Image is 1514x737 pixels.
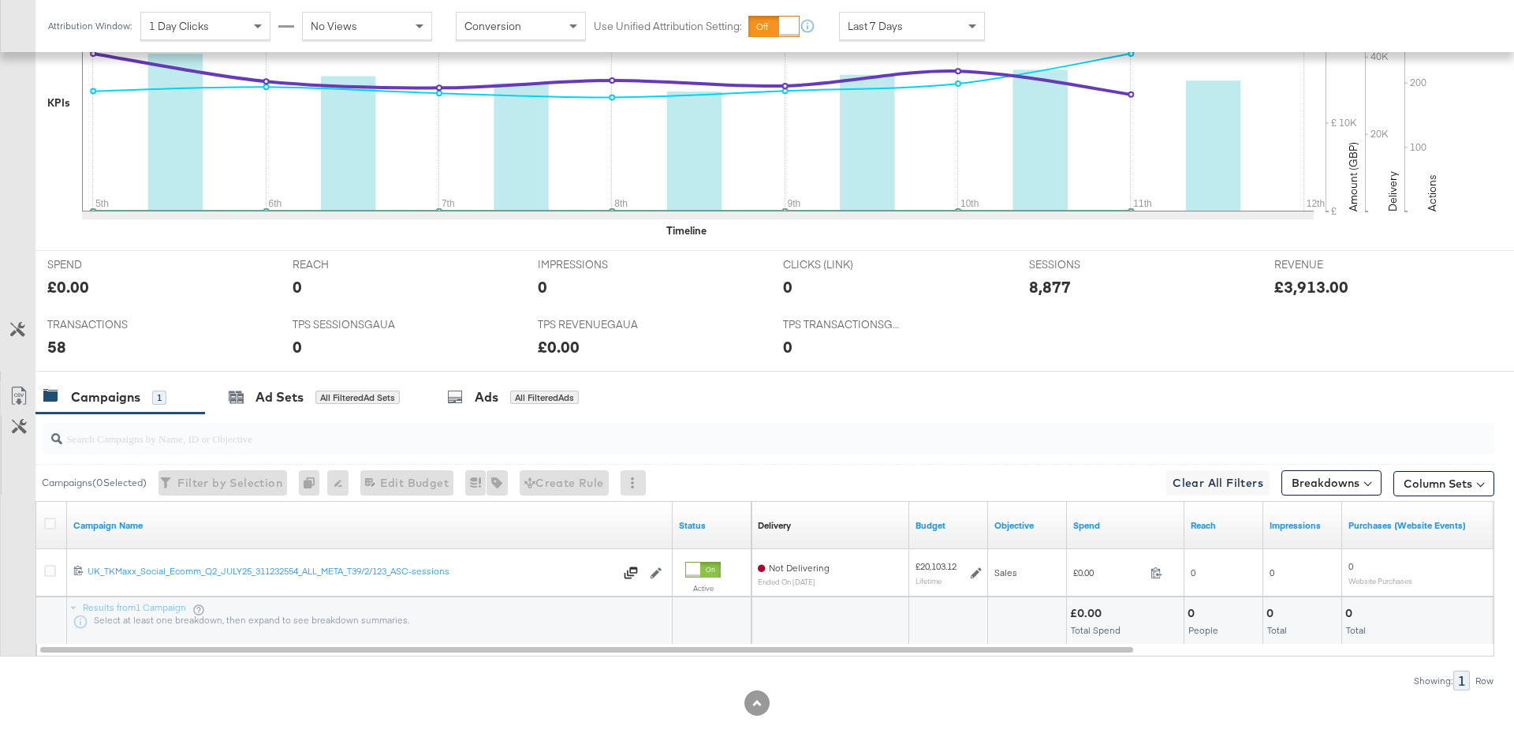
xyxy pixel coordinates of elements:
div: 1 [1453,671,1470,690]
div: 0 [293,275,302,298]
span: No Views [311,19,357,33]
a: The total amount spent to date. [1073,519,1178,532]
a: UK_TKMaxx_Social_Ecomm_Q2_JULY25_311232554_ALL_META_T39/2/123_ASC-sessions [88,565,614,581]
div: 0 [1188,606,1199,621]
span: £0.00 [1073,567,1144,578]
span: REVENUE [1274,257,1393,272]
text: Amount (GBP) [1346,142,1360,211]
button: Column Sets [1393,471,1494,496]
div: Timeline [666,223,707,238]
a: Shows the current state of your Ad Campaign. [679,519,745,532]
sub: Website Purchases [1348,576,1412,585]
div: 0 [538,275,547,298]
a: The number of people your ad was served to. [1191,519,1257,532]
div: 1 [152,391,166,405]
span: TRANSACTIONS [47,317,166,332]
span: TPS REVENUEGAUA [538,317,656,332]
div: 0 [1345,606,1357,621]
div: £0.00 [538,335,580,358]
button: Clear All Filters [1166,470,1270,496]
div: 0 [1266,606,1278,621]
a: The number of times a purchase was made tracked by your Custom Audience pixel on your website aft... [1348,519,1493,532]
span: 0 [1191,567,1195,578]
div: 0 [293,335,302,358]
span: REACH [293,257,411,272]
span: Clear All Filters [1173,473,1263,493]
text: Delivery [1385,171,1400,211]
span: SPEND [47,257,166,272]
a: Reflects the ability of your Ad Campaign to achieve delivery based on ad states, schedule and bud... [758,519,791,532]
button: Breakdowns [1281,470,1382,496]
div: KPIs [47,95,70,110]
div: Delivery [758,519,791,532]
div: 8,877 [1029,275,1071,298]
a: Your campaign name. [73,519,666,532]
div: 58 [47,335,66,358]
sub: ended on [DATE] [758,578,830,586]
span: Not Delivering [769,562,830,574]
span: IMPRESSIONS [538,257,656,272]
label: Use Unified Attribution Setting: [594,19,742,34]
div: £20,103.12 [915,560,957,573]
span: Total Spend [1071,624,1121,636]
div: Campaigns [71,388,140,406]
div: 0 [299,470,327,496]
span: Sales [994,567,1017,578]
span: SESSIONS [1029,257,1147,272]
div: £0.00 [47,275,89,298]
div: Campaigns ( 0 Selected) [42,476,147,490]
sub: Lifetime [915,576,942,585]
span: 1 Day Clicks [149,19,209,33]
div: £3,913.00 [1274,275,1348,298]
span: People [1188,624,1218,636]
div: 0 [783,275,792,298]
span: CLICKS (LINK) [783,257,901,272]
div: £0.00 [1070,606,1106,621]
div: All Filtered Ads [510,391,579,405]
span: Conversion [464,19,521,33]
a: The maximum amount you're willing to spend on your ads, on average each day or over the lifetime ... [915,519,982,532]
a: The number of times your ad was served. On mobile apps an ad is counted as served the first time ... [1270,519,1336,532]
div: 0 [783,335,792,358]
div: Ads [475,388,498,406]
div: UK_TKMaxx_Social_Ecomm_Q2_JULY25_311232554_ALL_META_T39/2/123_ASC-sessions [88,565,614,578]
div: Row [1475,675,1494,686]
text: Actions [1425,174,1439,211]
div: Ad Sets [255,388,304,406]
span: 0 [1270,567,1274,578]
div: Attribution Window: [47,21,132,32]
span: 0 [1348,560,1353,572]
a: Your campaign's objective. [994,519,1061,532]
div: Showing: [1413,675,1453,686]
label: Active [685,583,721,593]
span: Total [1267,624,1287,636]
div: All Filtered Ad Sets [315,391,400,405]
span: TPS SESSIONSGAUA [293,317,411,332]
span: TPS TRANSACTIONSGAUA [783,317,901,332]
span: Total [1346,624,1366,636]
input: Search Campaigns by Name, ID or Objective [62,417,1361,447]
span: Last 7 Days [848,19,903,33]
